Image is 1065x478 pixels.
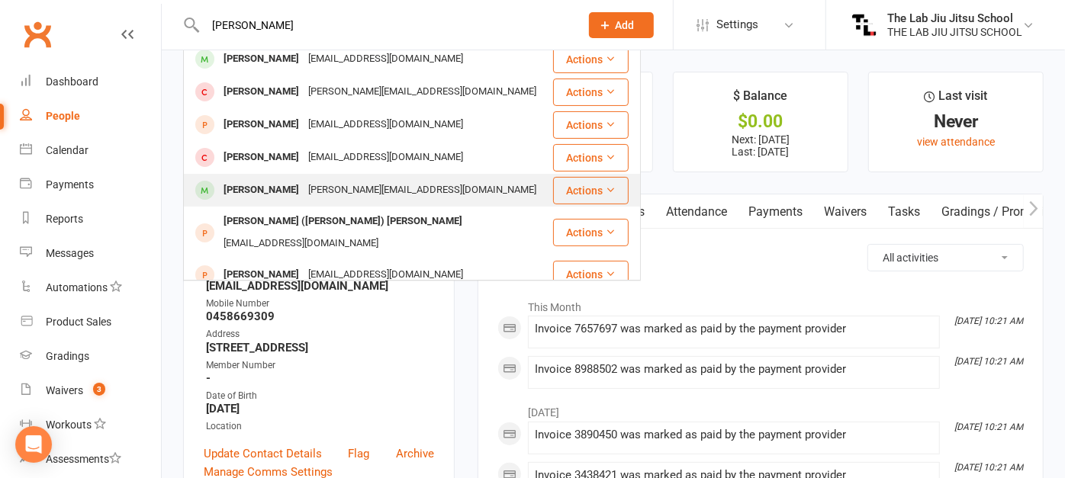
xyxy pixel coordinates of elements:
[887,25,1022,39] div: THE LAB JIU JITSU SCHOOL
[219,233,383,255] div: [EMAIL_ADDRESS][DOMAIN_NAME]
[553,46,629,73] button: Actions
[20,99,161,133] a: People
[206,402,434,415] strong: [DATE]
[206,297,434,311] div: Mobile Number
[20,65,161,99] a: Dashboard
[535,428,933,441] div: Invoice 3890450 was marked as paid by the payment provider
[687,114,834,130] div: $0.00
[924,86,987,114] div: Last visit
[716,8,758,42] span: Settings
[304,81,541,103] div: [PERSON_NAME][EMAIL_ADDRESS][DOMAIN_NAME]
[304,264,468,286] div: [EMAIL_ADDRESS][DOMAIN_NAME]
[304,146,468,168] div: [EMAIL_ADDRESS][DOMAIN_NAME]
[206,310,434,323] strong: 0458669309
[20,408,161,442] a: Workouts
[46,316,111,328] div: Product Sales
[589,12,654,38] button: Add
[46,453,121,465] div: Assessments
[535,322,933,335] div: Invoice 7657697 was marked as paid by the payment provider
[304,179,541,201] div: [PERSON_NAME][EMAIL_ADDRESS][DOMAIN_NAME]
[206,358,434,373] div: Member Number
[46,110,80,122] div: People
[954,316,1023,326] i: [DATE] 10:21 AM
[687,133,834,158] p: Next: [DATE] Last: [DATE]
[15,426,52,463] div: Open Intercom Messenger
[553,177,629,204] button: Actions
[206,279,434,293] strong: [EMAIL_ADDRESS][DOMAIN_NAME]
[20,168,161,202] a: Payments
[954,422,1023,432] i: [DATE] 10:21 AM
[206,341,434,354] strong: [STREET_ADDRESS]
[46,213,83,225] div: Reports
[887,11,1022,25] div: The Lab Jiu Jitsu School
[535,363,933,376] div: Invoice 8988502 was marked as paid by the payment provider
[349,444,370,463] a: Flag
[206,371,434,385] strong: -
[497,396,1024,421] li: [DATE]
[813,194,877,229] a: Waivers
[20,236,161,271] a: Messages
[219,48,304,70] div: [PERSON_NAME]
[46,281,108,294] div: Automations
[93,383,105,396] span: 3
[877,194,931,229] a: Tasks
[219,179,304,201] div: [PERSON_NAME]
[219,114,304,136] div: [PERSON_NAME]
[497,291,1024,316] li: This Month
[206,419,434,434] div: Location
[204,444,322,463] a: Update Contact Details
[20,339,161,374] a: Gradings
[553,219,629,246] button: Actions
[304,48,468,70] div: [EMAIL_ADDRESS][DOMAIN_NAME]
[46,419,92,431] div: Workouts
[553,144,629,172] button: Actions
[219,210,467,233] div: [PERSON_NAME] ([PERSON_NAME]) [PERSON_NAME]
[553,111,629,139] button: Actions
[46,350,89,362] div: Gradings
[46,178,94,191] div: Payments
[46,75,98,88] div: Dashboard
[46,144,88,156] div: Calendar
[219,146,304,168] div: [PERSON_NAME]
[219,264,304,286] div: [PERSON_NAME]
[849,10,880,40] img: thumb_image1724036037.png
[20,374,161,408] a: Waivers 3
[201,14,569,36] input: Search...
[616,19,635,31] span: Add
[20,133,161,168] a: Calendar
[497,244,1024,268] h3: Activity
[20,202,161,236] a: Reports
[733,86,787,114] div: $ Balance
[553,261,629,288] button: Actions
[20,442,161,476] a: Assessments
[954,356,1023,367] i: [DATE] 10:21 AM
[304,114,468,136] div: [EMAIL_ADDRESS][DOMAIN_NAME]
[738,194,813,229] a: Payments
[396,444,434,463] a: Archive
[883,114,1029,130] div: Never
[954,462,1023,473] i: [DATE] 10:21 AM
[206,327,434,342] div: Address
[553,79,629,106] button: Actions
[18,15,56,53] a: Clubworx
[46,247,94,259] div: Messages
[206,389,434,403] div: Date of Birth
[917,136,995,148] a: view attendance
[20,305,161,339] a: Product Sales
[46,384,83,396] div: Waivers
[219,81,304,103] div: [PERSON_NAME]
[20,271,161,305] a: Automations
[655,194,738,229] a: Attendance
